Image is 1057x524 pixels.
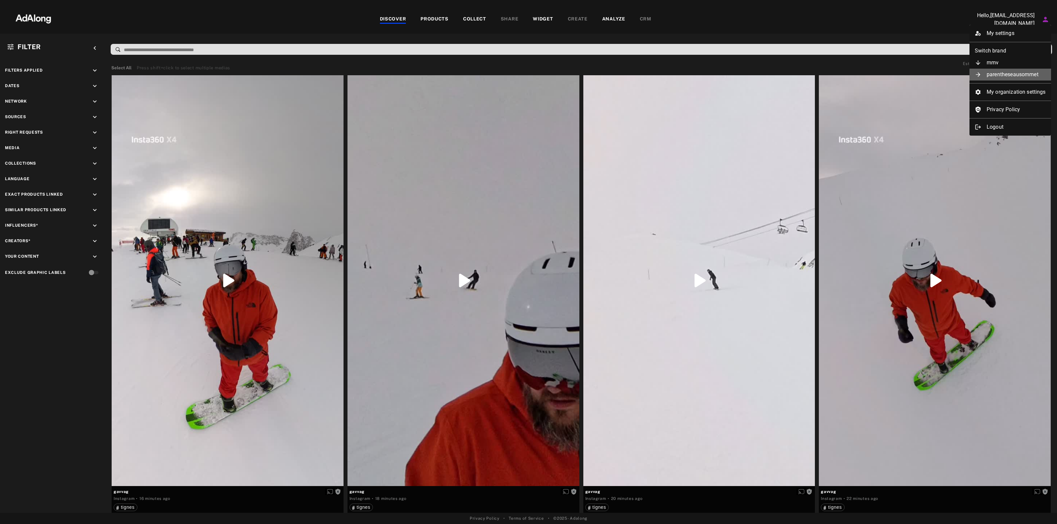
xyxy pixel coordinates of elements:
[969,27,1051,39] li: My settings
[969,45,1051,57] li: Switch brand
[969,121,1051,133] li: Logout
[969,69,1051,81] li: parentheseausommet
[1024,492,1057,524] iframe: Chat Widget
[969,86,1051,98] li: My organization settings
[1024,492,1057,524] div: Widget de chat
[969,104,1051,115] a: Privacy Policy
[969,57,1051,69] li: mmv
